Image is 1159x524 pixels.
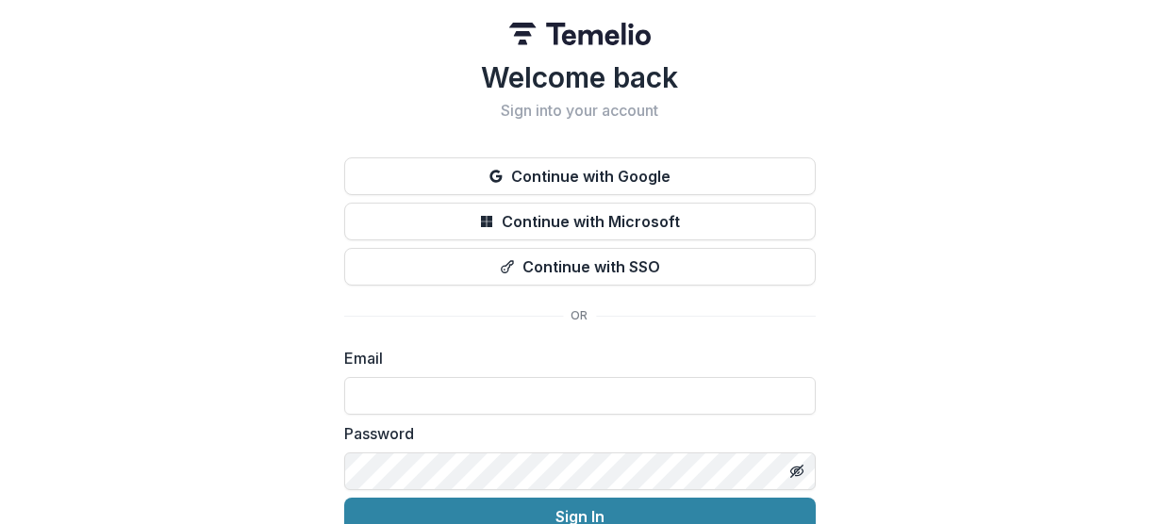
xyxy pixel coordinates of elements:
button: Continue with Google [344,157,816,195]
button: Toggle password visibility [782,456,812,486]
label: Email [344,347,804,369]
h1: Welcome back [344,60,816,94]
button: Continue with SSO [344,248,816,286]
img: Temelio [509,23,651,45]
label: Password [344,422,804,445]
button: Continue with Microsoft [344,203,816,240]
h2: Sign into your account [344,102,816,120]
